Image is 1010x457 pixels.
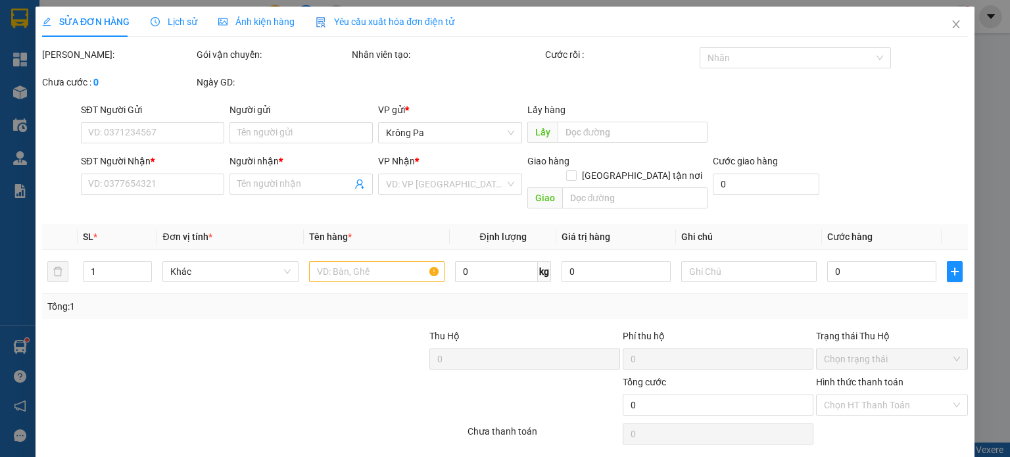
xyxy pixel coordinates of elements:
[562,187,708,208] input: Dọc đường
[316,17,326,28] img: icon
[816,377,903,387] label: Hình thức thanh toán
[538,261,551,282] span: kg
[229,154,373,168] div: Người nhận
[309,231,352,242] span: Tên hàng
[557,122,708,143] input: Dọc đường
[42,47,194,62] div: [PERSON_NAME]:
[83,231,93,242] span: SL
[316,16,454,27] span: Yêu cầu xuất hóa đơn điện tử
[42,17,51,26] span: edit
[386,123,514,143] span: Krông Pa
[527,122,557,143] span: Lấy
[354,179,365,189] span: user-add
[824,349,960,369] span: Chọn trạng thái
[218,17,228,26] span: picture
[170,262,290,281] span: Khác
[577,168,708,183] span: [GEOGRAPHIC_DATA] tận nơi
[352,47,542,62] div: Nhân viên tạo:
[816,329,968,343] div: Trạng thái Thu Hộ
[623,377,666,387] span: Tổng cước
[47,299,391,314] div: Tổng: 1
[681,261,817,282] input: Ghi Chú
[42,16,130,27] span: SỬA ĐƠN HÀNG
[938,7,974,43] button: Close
[197,75,349,89] div: Ngày GD:
[81,154,224,168] div: SĐT Người Nhận
[229,103,373,117] div: Người gửi
[218,16,295,27] span: Ảnh kiện hàng
[713,174,819,195] input: Cước giao hàng
[151,16,197,27] span: Lịch sử
[162,231,212,242] span: Đơn vị tính
[527,156,569,166] span: Giao hàng
[309,261,445,282] input: VD: Bàn, Ghế
[151,17,160,26] span: clock-circle
[948,266,962,277] span: plus
[47,261,68,282] button: delete
[378,103,521,117] div: VP gửi
[466,424,621,447] div: Chưa thanh toán
[713,156,778,166] label: Cước giao hàng
[93,77,99,87] b: 0
[676,224,822,250] th: Ghi chú
[562,231,610,242] span: Giá trị hàng
[42,75,194,89] div: Chưa cước :
[197,47,349,62] div: Gói vận chuyển:
[827,231,873,242] span: Cước hàng
[378,156,415,166] span: VP Nhận
[947,261,963,282] button: plus
[951,19,961,30] span: close
[81,103,224,117] div: SĐT Người Gửi
[429,331,459,341] span: Thu Hộ
[545,47,697,62] div: Cước rồi :
[623,329,813,349] div: Phí thu hộ
[527,187,562,208] span: Giao
[479,231,526,242] span: Định lượng
[527,105,565,115] span: Lấy hàng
